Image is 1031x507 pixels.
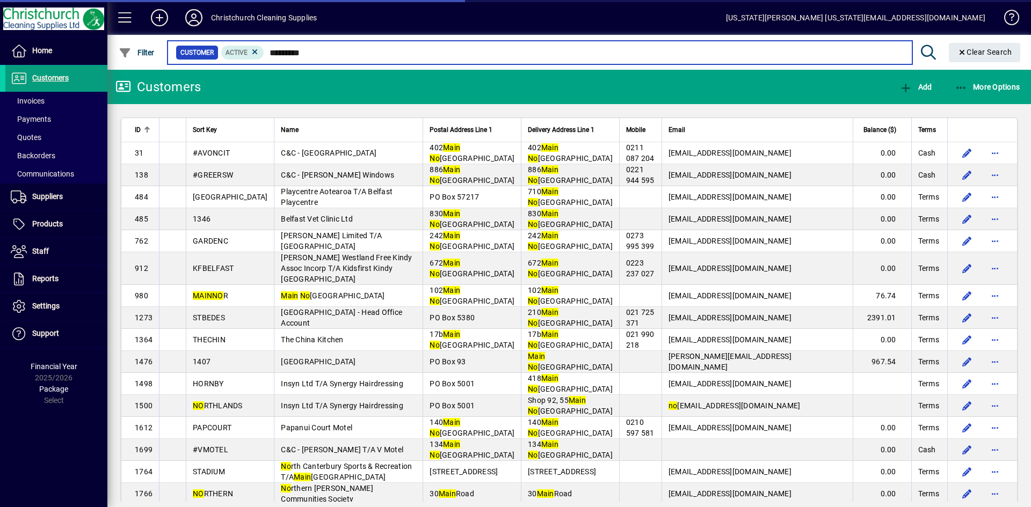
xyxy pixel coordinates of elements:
[528,286,613,305] span: 102 [GEOGRAPHIC_DATA]
[528,330,613,349] span: 17b [GEOGRAPHIC_DATA]
[11,133,41,142] span: Quotes
[430,297,440,305] em: No
[959,397,976,414] button: Edit
[853,329,911,351] td: 0.00
[541,440,558,449] em: Main
[669,215,792,223] span: [EMAIL_ADDRESS][DOMAIN_NAME]
[135,335,153,344] span: 1364
[669,124,685,136] span: Email
[193,379,224,388] span: HORNBY
[528,198,538,207] em: No
[430,154,440,163] em: No
[986,331,1004,348] button: More options
[116,43,157,62] button: Filter
[537,489,554,498] em: Main
[281,308,402,327] span: [GEOGRAPHIC_DATA] - Head Office Account
[986,188,1004,205] button: More options
[32,329,59,337] span: Support
[193,291,212,300] em: MAIN
[5,165,107,183] a: Communications
[119,48,155,57] span: Filter
[853,461,911,483] td: 0.00
[142,8,177,27] button: Add
[135,489,153,498] span: 1766
[193,401,204,410] em: NO
[853,142,911,164] td: 0.00
[5,211,107,238] a: Products
[5,320,107,347] a: Support
[726,9,985,26] div: [US_STATE][PERSON_NAME] [US_STATE][EMAIL_ADDRESS][DOMAIN_NAME]
[669,237,792,245] span: [EMAIL_ADDRESS][DOMAIN_NAME]
[443,440,460,449] em: Main
[281,124,299,136] span: Name
[300,291,310,300] em: No
[281,253,412,283] span: [PERSON_NAME] Westland Free Kindy Assoc Incorp T/A Kidsfirst Kindy [GEOGRAPHIC_DATA]
[11,151,55,160] span: Backorders
[193,335,226,344] span: THECHIN
[959,309,976,326] button: Edit
[863,124,896,136] span: Balance ($)
[430,242,440,251] em: No
[193,291,228,300] span: R
[528,242,538,251] em: No
[528,176,538,185] em: No
[528,418,613,437] span: 140 [GEOGRAPHIC_DATA]
[5,92,107,110] a: Invoices
[528,297,538,305] em: No
[918,378,939,389] span: Terms
[853,417,911,439] td: 0.00
[669,313,792,322] span: [EMAIL_ADDRESS][DOMAIN_NAME]
[959,210,976,227] button: Edit
[528,269,538,278] em: No
[918,312,939,323] span: Terms
[626,165,655,185] span: 0221 944 595
[430,440,514,459] span: 134 [GEOGRAPHIC_DATA]
[430,143,514,163] span: 402 [GEOGRAPHIC_DATA]
[918,466,939,477] span: Terms
[669,401,801,410] span: [EMAIL_ADDRESS][DOMAIN_NAME]
[11,115,51,123] span: Payments
[918,444,936,455] span: Cash
[430,429,440,437] em: No
[853,164,911,186] td: 0.00
[430,451,440,459] em: No
[11,97,45,105] span: Invoices
[430,401,475,410] span: PO Box 5001
[986,260,1004,277] button: More options
[528,352,613,371] span: [GEOGRAPHIC_DATA]
[430,193,479,201] span: PO Box 57217
[626,330,655,349] span: 021 990 218
[959,331,976,348] button: Edit
[899,83,932,91] span: Add
[959,375,976,392] button: Edit
[430,286,514,305] span: 102 [GEOGRAPHIC_DATA]
[853,351,911,373] td: 967.54
[135,401,153,410] span: 1500
[281,291,384,300] span: [GEOGRAPHIC_DATA]
[986,309,1004,326] button: More options
[211,9,317,26] div: Christchurch Cleaning Supplies
[528,308,613,327] span: 210 [GEOGRAPHIC_DATA]
[32,302,60,310] span: Settings
[135,467,153,476] span: 1764
[626,418,655,437] span: 0210 597 581
[541,209,558,218] em: Main
[135,237,148,245] span: 762
[541,231,558,240] em: Main
[193,313,225,322] span: STBEDES
[986,441,1004,458] button: More options
[135,124,153,136] div: ID
[193,401,243,410] span: RTHLANDS
[528,209,613,229] span: 830 [GEOGRAPHIC_DATA]
[918,334,939,345] span: Terms
[135,193,148,201] span: 484
[626,231,655,251] span: 0273 995 399
[986,463,1004,480] button: More options
[528,363,538,371] em: No
[918,170,936,180] span: Cash
[860,124,905,136] div: Balance ($)
[281,484,373,503] span: rthern [PERSON_NAME] Communities Society
[430,341,440,349] em: No
[569,396,586,405] em: Main
[669,335,792,344] span: [EMAIL_ADDRESS][DOMAIN_NAME]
